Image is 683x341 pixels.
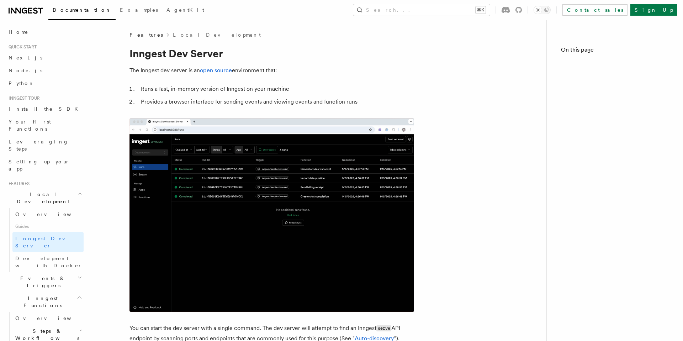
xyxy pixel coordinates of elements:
[9,106,82,112] span: Install the SDK
[376,325,391,331] code: serve
[120,7,158,13] span: Examples
[6,135,84,155] a: Leveraging Steps
[6,103,84,115] a: Install the SDK
[139,97,414,107] li: Provides a browser interface for sending events and viewing events and function runs
[6,181,30,187] span: Features
[6,275,78,289] span: Events & Triggers
[9,68,42,73] span: Node.js
[6,155,84,175] a: Setting up your app
[9,55,42,61] span: Next.js
[6,188,84,208] button: Local Development
[6,295,77,309] span: Inngest Functions
[15,315,89,321] span: Overview
[6,51,84,64] a: Next.js
[48,2,116,20] a: Documentation
[476,6,486,14] kbd: ⌘K
[9,80,35,86] span: Python
[534,6,551,14] button: Toggle dark mode
[6,44,37,50] span: Quick start
[9,119,51,132] span: Your first Functions
[6,208,84,272] div: Local Development
[9,159,70,172] span: Setting up your app
[12,252,84,272] a: Development with Docker
[129,31,163,38] span: Features
[53,7,111,13] span: Documentation
[6,272,84,292] button: Events & Triggers
[15,256,82,268] span: Development with Docker
[561,46,669,57] h4: On this page
[173,31,261,38] a: Local Development
[116,2,162,19] a: Examples
[162,2,208,19] a: AgentKit
[200,67,232,74] a: open source
[6,64,84,77] a: Node.js
[12,232,84,252] a: Inngest Dev Server
[9,28,28,36] span: Home
[353,4,490,16] button: Search...⌘K
[12,208,84,221] a: Overview
[139,84,414,94] li: Runs a fast, in-memory version of Inngest on your machine
[15,211,89,217] span: Overview
[129,47,414,60] h1: Inngest Dev Server
[6,77,84,90] a: Python
[6,115,84,135] a: Your first Functions
[6,191,78,205] span: Local Development
[166,7,204,13] span: AgentKit
[129,65,414,75] p: The Inngest dev server is an environment that:
[630,4,677,16] a: Sign Up
[15,236,76,248] span: Inngest Dev Server
[562,4,628,16] a: Contact sales
[9,139,69,152] span: Leveraging Steps
[129,118,414,312] img: Dev Server Demo
[12,221,84,232] span: Guides
[12,312,84,325] a: Overview
[6,95,40,101] span: Inngest tour
[6,26,84,38] a: Home
[6,292,84,312] button: Inngest Functions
